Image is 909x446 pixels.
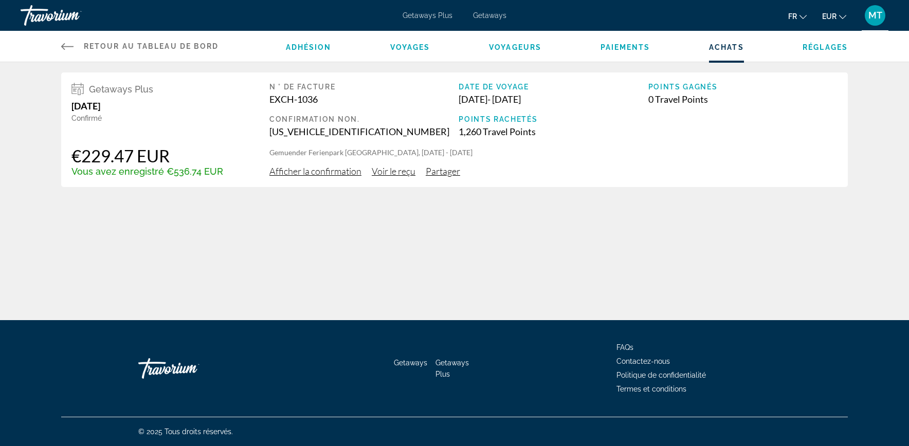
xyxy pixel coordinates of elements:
[648,94,838,105] div: 0 Travel Points
[269,94,459,105] div: EXCH-1036
[269,147,838,158] p: Gemuender Ferienpark [GEOGRAPHIC_DATA], [DATE] - [DATE]
[403,11,452,20] a: Getaways Plus
[459,83,648,91] div: Date de voyage
[390,43,430,51] a: Voyages
[616,385,686,393] a: Termes et conditions
[648,83,838,91] div: Points gagnés
[89,84,153,95] span: Getaways Plus
[822,12,837,21] span: EUR
[71,145,223,166] div: €229.47 EUR
[435,359,469,378] a: Getaways Plus
[822,9,846,24] button: Change currency
[803,43,848,51] a: Réglages
[426,165,460,177] span: Partager
[459,115,648,123] div: Points rachetés
[616,357,670,365] a: Contactez-nous
[269,165,361,177] span: Afficher la confirmation
[788,9,807,24] button: Change language
[868,405,901,438] iframe: Bouton de lancement de la fenêtre de messagerie
[473,11,506,20] a: Getaways
[616,343,633,351] a: FAQs
[394,359,427,367] a: Getaways
[269,126,459,137] div: [US_VEHICLE_IDENTIFICATION_NUMBER]
[489,43,541,51] a: Voyageurs
[71,114,223,122] div: Confirmé
[459,126,648,137] div: 1,260 Travel Points
[616,371,706,379] a: Politique de confidentialité
[286,43,332,51] a: Adhésion
[138,353,241,384] a: Go Home
[459,94,648,105] div: [DATE] - [DATE]
[601,43,650,51] a: Paiements
[138,428,233,436] span: © 2025 Tous droits réservés.
[868,10,882,21] span: MT
[71,166,223,177] div: Vous avez enregistré €536.74 EUR
[21,2,123,29] a: Travorium
[269,83,459,91] div: N ° de facture
[372,165,415,177] span: Voir le reçu
[71,100,223,112] div: [DATE]
[862,5,888,26] button: User Menu
[709,43,744,51] a: Achats
[61,31,219,62] a: Retour au tableau de bord
[788,12,797,21] span: fr
[269,115,459,123] div: Confirmation Non.
[84,42,219,50] span: Retour au tableau de bord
